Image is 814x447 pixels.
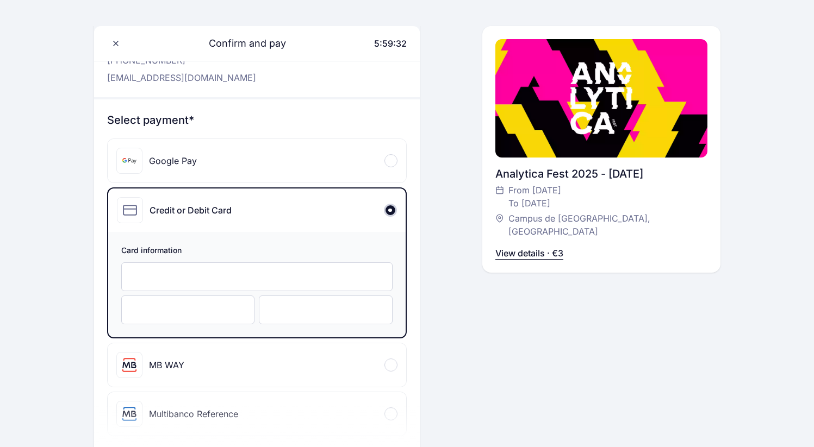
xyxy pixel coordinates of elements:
[270,305,381,315] iframe: Sicherer Eingaberahmen für CVC-Prüfziffer
[508,212,697,238] span: Campus de [GEOGRAPHIC_DATA], [GEOGRAPHIC_DATA]
[133,305,244,315] iframe: Sicherer Eingaberahmen für Ablaufdatum
[196,36,286,51] span: Confirm and pay
[374,38,407,49] span: 5:59:32
[495,247,563,260] p: View details · €3
[495,166,707,181] div: Analytica Fest 2025 - [DATE]
[149,407,238,420] div: Multibanco Reference
[149,358,184,372] div: MB WAY
[107,71,256,84] p: [EMAIL_ADDRESS][DOMAIN_NAME]
[508,184,561,210] span: From [DATE] To [DATE]
[150,204,232,217] div: Credit or Debit Card
[107,112,407,128] h3: Select payment*
[121,245,393,258] span: Card information
[149,154,197,167] div: Google Pay
[133,272,381,282] iframe: Sicherer Eingaberahmen für Kartennummer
